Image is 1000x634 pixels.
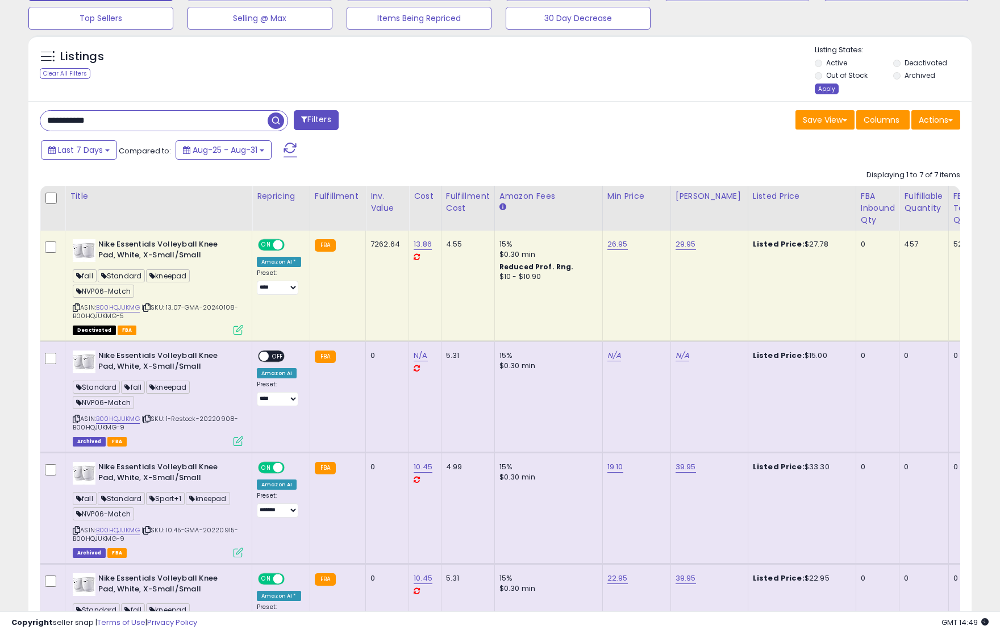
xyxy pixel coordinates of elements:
[499,262,574,272] b: Reduced Prof. Rng.
[499,573,594,583] div: 15%
[607,190,666,202] div: Min Price
[73,492,97,505] span: fall
[676,239,696,250] a: 29.95
[953,573,971,583] div: 0
[58,144,103,156] span: Last 7 Days
[753,351,847,361] div: $15.00
[499,202,506,212] small: Amazon Fees.
[370,462,400,472] div: 0
[499,472,594,482] div: $0.30 min
[73,351,95,373] img: 41AaNLWbp9L._SL40_.jpg
[499,190,598,202] div: Amazon Fees
[815,84,839,94] div: Apply
[905,58,947,68] label: Deactivated
[370,239,400,249] div: 7262.64
[753,573,805,583] b: Listed Price:
[107,548,127,558] span: FBA
[607,461,623,473] a: 19.10
[753,462,847,472] div: $33.30
[73,462,95,485] img: 41AaNLWbp9L._SL40_.jpg
[257,591,301,601] div: Amazon AI *
[98,239,236,263] b: Nike Essentials Volleyball Knee Pad, White, X-Small/Small
[146,269,190,282] span: kneepad
[861,351,891,361] div: 0
[73,507,134,520] span: NVP06-Match
[499,462,594,472] div: 15%
[259,463,273,473] span: ON
[370,573,400,583] div: 0
[607,350,621,361] a: N/A
[98,351,236,374] b: Nike Essentials Volleyball Knee Pad, White, X-Small/Small
[147,617,197,628] a: Privacy Policy
[315,573,336,586] small: FBA
[98,269,145,282] span: Standard
[41,140,117,160] button: Last 7 Days
[257,381,301,406] div: Preset:
[506,7,651,30] button: 30 Day Decrease
[315,462,336,474] small: FBA
[283,240,301,250] span: OFF
[676,190,743,202] div: [PERSON_NAME]
[753,239,847,249] div: $27.78
[98,492,145,505] span: Standard
[269,352,287,361] span: OFF
[257,368,297,378] div: Amazon AI
[347,7,491,30] button: Items Being Repriced
[607,239,628,250] a: 26.95
[795,110,855,130] button: Save View
[414,573,432,584] a: 10.45
[73,414,238,431] span: | SKU: 1-Restock-20220908-B00HQJUKMG-9
[753,461,805,472] b: Listed Price:
[107,437,127,447] span: FBA
[259,240,273,250] span: ON
[826,58,847,68] label: Active
[98,462,236,486] b: Nike Essentials Volleyball Knee Pad, White, X-Small/Small
[753,573,847,583] div: $22.95
[146,381,190,394] span: kneepad
[446,462,486,472] div: 4.99
[315,351,336,363] small: FBA
[146,492,185,505] span: Sport+1
[283,574,301,584] span: OFF
[96,303,140,312] a: B00HQJUKMG
[911,110,960,130] button: Actions
[97,617,145,628] a: Terms of Use
[73,437,106,447] span: Listings that have been deleted from Seller Central
[953,190,975,226] div: FBA Total Qty
[753,350,805,361] b: Listed Price:
[370,190,404,214] div: Inv. value
[941,617,989,628] span: 2025-09-8 14:49 GMT
[753,190,851,202] div: Listed Price
[73,396,134,409] span: NVP06-Match
[866,170,960,181] div: Displaying 1 to 7 of 7 items
[98,573,236,597] b: Nike Essentials Volleyball Knee Pad, White, X-Small/Small
[257,257,301,267] div: Amazon AI *
[315,190,361,202] div: Fulfillment
[73,326,116,335] span: All listings that are unavailable for purchase on Amazon for any reason other than out-of-stock
[315,239,336,252] small: FBA
[904,462,939,472] div: 0
[446,573,486,583] div: 5.31
[119,145,171,156] span: Compared to:
[499,239,594,249] div: 15%
[60,49,104,65] h5: Listings
[121,381,145,394] span: fall
[446,190,490,214] div: Fulfillment Cost
[905,70,935,80] label: Archived
[118,326,137,335] span: FBA
[499,249,594,260] div: $0.30 min
[904,351,939,361] div: 0
[904,573,939,583] div: 0
[11,617,53,628] strong: Copyright
[414,461,432,473] a: 10.45
[257,190,305,202] div: Repricing
[864,114,899,126] span: Columns
[861,573,891,583] div: 0
[904,239,939,249] div: 457
[676,573,696,584] a: 39.95
[73,525,238,543] span: | SKU: 10.45-GMA-20220915-B00HQJUKMG-9
[856,110,910,130] button: Columns
[193,144,257,156] span: Aug-25 - Aug-31
[73,573,95,596] img: 41AaNLWbp9L._SL40_.jpg
[826,70,868,80] label: Out of Stock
